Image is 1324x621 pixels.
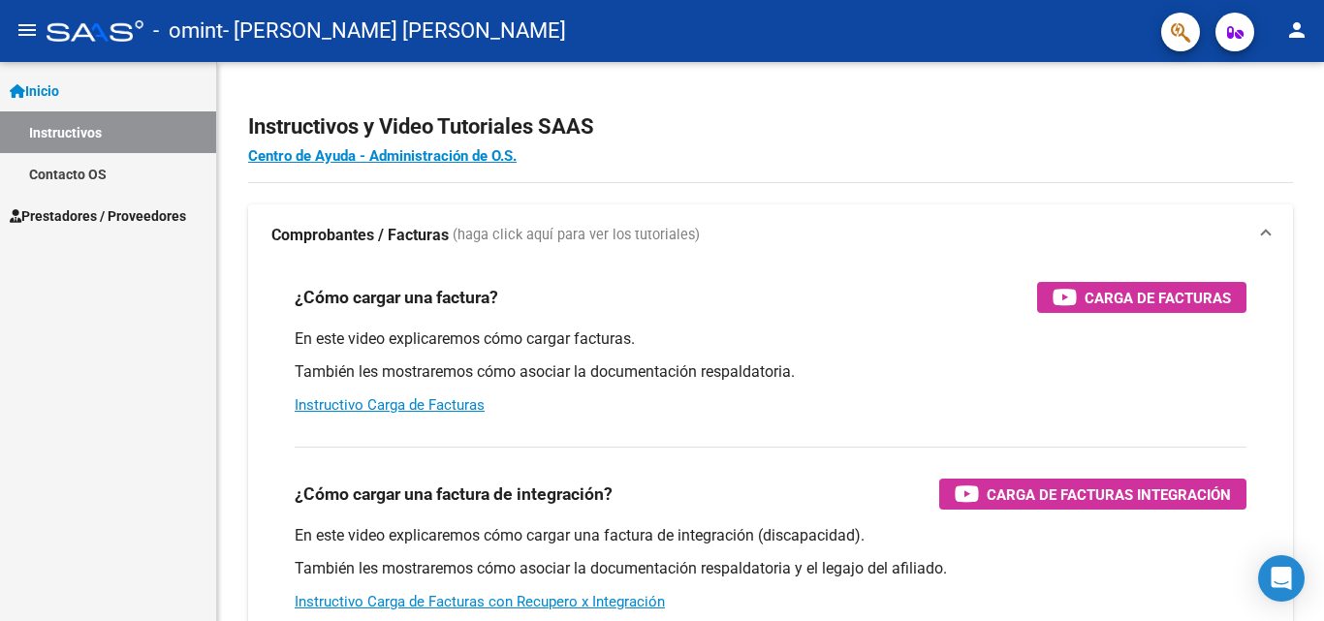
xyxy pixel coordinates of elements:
[295,328,1246,350] p: En este video explicaremos cómo cargar facturas.
[295,558,1246,579] p: También les mostraremos cómo asociar la documentación respaldatoria y el legajo del afiliado.
[939,479,1246,510] button: Carga de Facturas Integración
[10,205,186,227] span: Prestadores / Proveedores
[16,18,39,42] mat-icon: menu
[248,204,1293,266] mat-expansion-panel-header: Comprobantes / Facturas (haga click aquí para ver los tutoriales)
[295,525,1246,546] p: En este video explicaremos cómo cargar una factura de integración (discapacidad).
[248,109,1293,145] h2: Instructivos y Video Tutoriales SAAS
[295,396,485,414] a: Instructivo Carga de Facturas
[1285,18,1308,42] mat-icon: person
[295,361,1246,383] p: También les mostraremos cómo asociar la documentación respaldatoria.
[1258,555,1305,602] div: Open Intercom Messenger
[1037,282,1246,313] button: Carga de Facturas
[153,10,223,52] span: - omint
[10,80,59,102] span: Inicio
[1085,286,1231,310] span: Carga de Facturas
[453,225,700,246] span: (haga click aquí para ver los tutoriales)
[295,593,665,610] a: Instructivo Carga de Facturas con Recupero x Integración
[295,481,613,508] h3: ¿Cómo cargar una factura de integración?
[987,482,1231,507] span: Carga de Facturas Integración
[248,147,517,165] a: Centro de Ayuda - Administración de O.S.
[295,284,498,311] h3: ¿Cómo cargar una factura?
[223,10,566,52] span: - [PERSON_NAME] [PERSON_NAME]
[271,225,449,246] strong: Comprobantes / Facturas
